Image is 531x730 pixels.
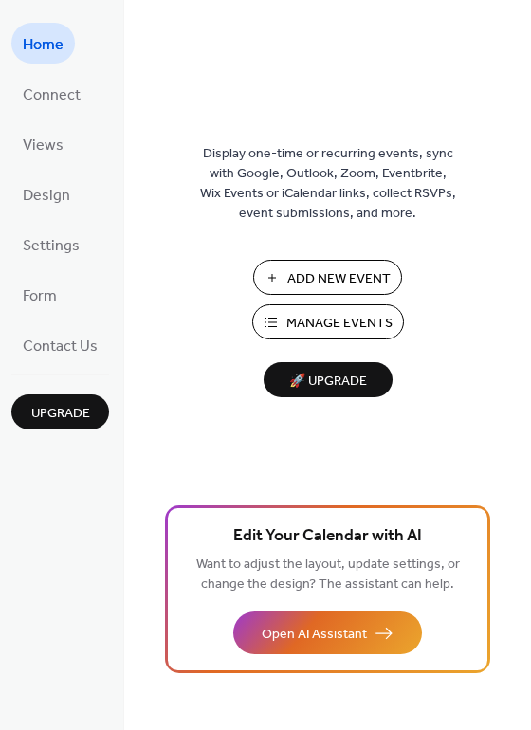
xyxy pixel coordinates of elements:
[31,404,90,424] span: Upgrade
[11,123,75,164] a: Views
[23,131,64,160] span: Views
[11,224,91,265] a: Settings
[11,274,68,315] a: Form
[275,369,381,394] span: 🚀 Upgrade
[11,324,109,365] a: Contact Us
[200,144,456,224] span: Display one-time or recurring events, sync with Google, Outlook, Zoom, Eventbrite, Wix Events or ...
[23,81,81,110] span: Connect
[233,611,422,654] button: Open AI Assistant
[287,269,391,289] span: Add New Event
[11,394,109,429] button: Upgrade
[23,231,80,261] span: Settings
[11,73,92,114] a: Connect
[11,173,82,214] a: Design
[286,314,393,334] span: Manage Events
[233,523,422,550] span: Edit Your Calendar with AI
[23,332,98,361] span: Contact Us
[11,23,75,64] a: Home
[252,304,404,339] button: Manage Events
[253,260,402,295] button: Add New Event
[23,181,70,210] span: Design
[262,625,367,645] span: Open AI Assistant
[23,30,64,60] span: Home
[196,552,460,597] span: Want to adjust the layout, update settings, or change the design? The assistant can help.
[23,282,57,311] span: Form
[264,362,393,397] button: 🚀 Upgrade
